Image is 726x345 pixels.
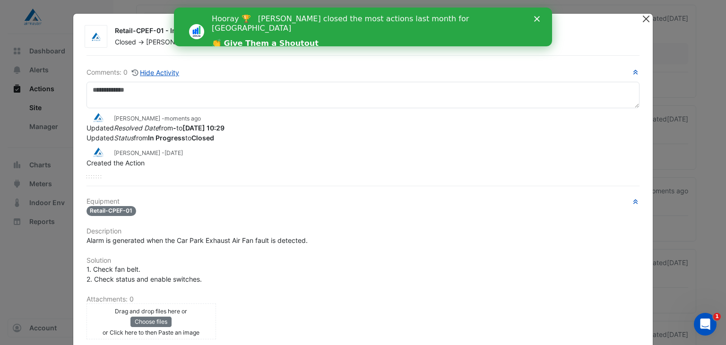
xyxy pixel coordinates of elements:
small: Drag and drop files here or [115,308,187,315]
img: Airmaster Australia [85,32,107,42]
span: Created the Action [86,159,145,167]
div: Retail-CPEF-01 - Inspect Car Park Exhaust Fan Fault [115,26,631,37]
span: 1. Check fan belt. 2. Check status and enable switches. [86,265,202,283]
img: Airmaster Australia [86,112,110,123]
strong: Closed [191,134,214,142]
strong: - [173,124,176,132]
span: 1 [713,313,721,320]
em: Resolved Date [114,124,159,132]
img: Airmaster Australia [86,147,110,157]
small: [PERSON_NAME] - [114,149,183,157]
iframe: Intercom live chat [694,313,717,336]
span: 2025-08-18 09:36:13 [164,149,183,156]
em: Status [114,134,134,142]
h6: Description [86,227,640,235]
span: -> [138,38,144,46]
strong: In Progress [148,134,185,142]
span: Alarm is generated when the Car Park Exhaust Air Fan fault is detected. [86,236,308,244]
a: 👏 Give Them a Shoutout [38,31,145,42]
h6: Solution [86,257,640,265]
small: or Click here to then Paste an image [103,329,199,336]
div: Close [360,9,370,14]
button: Close [641,14,651,24]
span: Closed [115,38,136,46]
span: Retail-CPEF-01 [86,206,137,216]
strong: 2025-10-13 10:29:36 [182,124,225,132]
span: [PERSON_NAME] [146,38,199,46]
span: Updated from to [86,134,214,142]
span: 2025-10-13 10:29:36 [164,115,201,122]
span: Updated from to [86,124,225,132]
div: Comments: 0 [86,67,180,78]
h6: Equipment [86,198,640,206]
button: Choose files [130,317,172,327]
button: Hide Activity [131,67,180,78]
small: [PERSON_NAME] - [114,114,201,123]
iframe: Intercom live chat banner [174,8,552,46]
h6: Attachments: 0 [86,295,640,303]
